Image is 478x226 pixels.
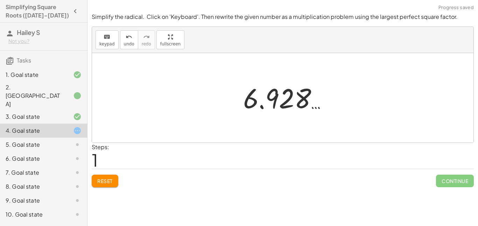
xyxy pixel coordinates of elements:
[6,126,62,135] div: 4. Goal state
[6,168,62,177] div: 7. Goal state
[6,196,62,205] div: 9. Goal state
[8,38,82,45] div: Not you?
[138,30,155,49] button: redoredo
[6,154,62,163] div: 6. Goal state
[73,168,82,177] i: Task not started.
[6,3,69,20] h4: Simplifying Square Roots ([DATE]-[DATE])
[6,71,62,79] div: 1. Goal state
[96,30,119,49] button: keyboardkeypad
[6,210,62,219] div: 10. Goal state
[6,182,62,191] div: 8. Goal state
[17,28,40,36] span: Hailey S
[6,140,62,149] div: 5. Goal state
[17,57,31,64] span: Tasks
[92,149,98,170] span: 1
[126,33,132,41] i: undo
[92,143,109,151] label: Steps:
[73,140,82,149] i: Task not started.
[92,13,474,21] p: Simplify the radical. Click on 'Keyboard'. Then rewrite the given number as a multiplication prob...
[73,196,82,205] i: Task not started.
[156,30,184,49] button: fullscreen
[143,33,150,41] i: redo
[92,175,118,187] button: Reset
[104,33,110,41] i: keyboard
[99,42,115,46] span: keypad
[73,126,82,135] i: Task started.
[73,112,82,121] i: Task finished and correct.
[73,71,82,79] i: Task finished and correct.
[120,30,138,49] button: undoundo
[124,42,134,46] span: undo
[73,182,82,191] i: Task not started.
[142,42,151,46] span: redo
[73,92,82,100] i: Task finished.
[6,83,62,108] div: 2. [GEOGRAPHIC_DATA]
[160,42,181,46] span: fullscreen
[97,178,113,184] span: Reset
[438,4,474,11] span: Progress saved
[73,154,82,163] i: Task not started.
[73,210,82,219] i: Task not started.
[6,112,62,121] div: 3. Goal state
